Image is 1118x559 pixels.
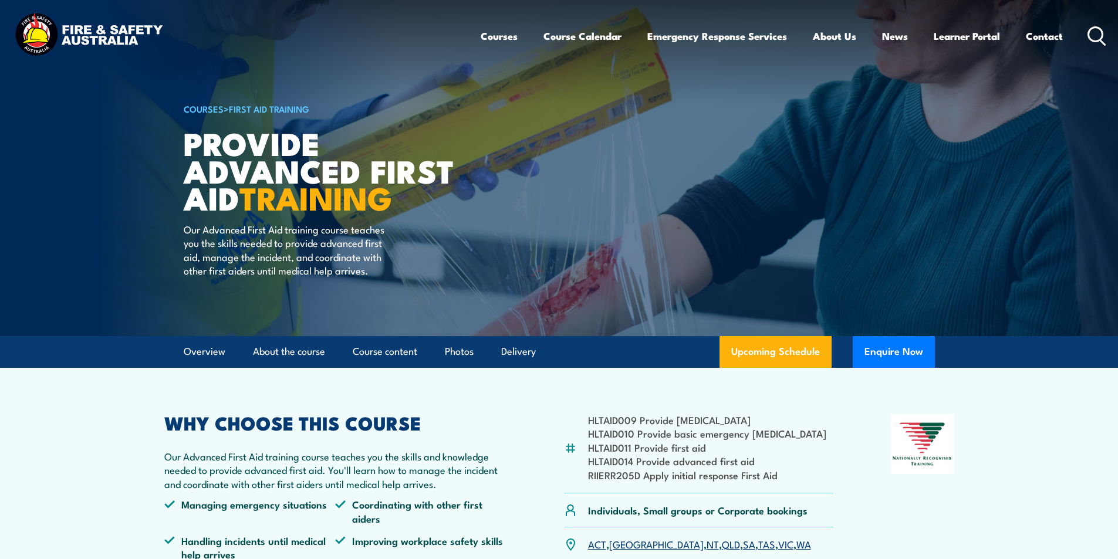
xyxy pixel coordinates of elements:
p: , , , , , , , [588,537,811,551]
h1: Provide Advanced First Aid [184,129,474,211]
a: QLD [722,537,740,551]
img: Nationally Recognised Training logo. [891,414,954,474]
a: About the course [253,336,325,367]
strong: TRAINING [239,172,392,221]
p: Our Advanced First Aid training course teaches you the skills needed to provide advanced first ai... [184,222,398,277]
a: Overview [184,336,225,367]
a: Upcoming Schedule [720,336,832,368]
a: Delivery [501,336,536,367]
a: VIC [778,537,793,551]
li: HLTAID010 Provide basic emergency [MEDICAL_DATA] [588,426,826,440]
a: [GEOGRAPHIC_DATA] [609,537,704,551]
a: Emergency Response Services [647,21,787,52]
a: ACT [588,537,606,551]
a: Courses [481,21,518,52]
a: SA [743,537,755,551]
li: HLTAID009 Provide [MEDICAL_DATA] [588,413,826,426]
li: Coordinating with other first aiders [335,497,506,525]
p: Our Advanced First Aid training course teaches you the skills and knowledge needed to provide adv... [164,449,507,490]
a: Course content [353,336,417,367]
a: TAS [758,537,775,551]
li: HLTAID014 Provide advanced first aid [588,454,826,467]
p: Individuals, Small groups or Corporate bookings [588,503,808,517]
a: About Us [813,21,856,52]
a: NT [707,537,719,551]
a: WA [796,537,811,551]
h2: WHY CHOOSE THIS COURSE [164,414,507,431]
a: Course Calendar [543,21,622,52]
a: Contact [1026,21,1063,52]
h6: > [184,101,474,116]
a: News [882,21,908,52]
a: COURSES [184,102,224,115]
li: HLTAID011 Provide first aid [588,441,826,454]
a: Learner Portal [934,21,1000,52]
button: Enquire Now [853,336,935,368]
a: First Aid Training [229,102,309,115]
li: RIIERR205D Apply initial response First Aid [588,468,826,482]
a: Photos [445,336,474,367]
li: Managing emergency situations [164,497,336,525]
